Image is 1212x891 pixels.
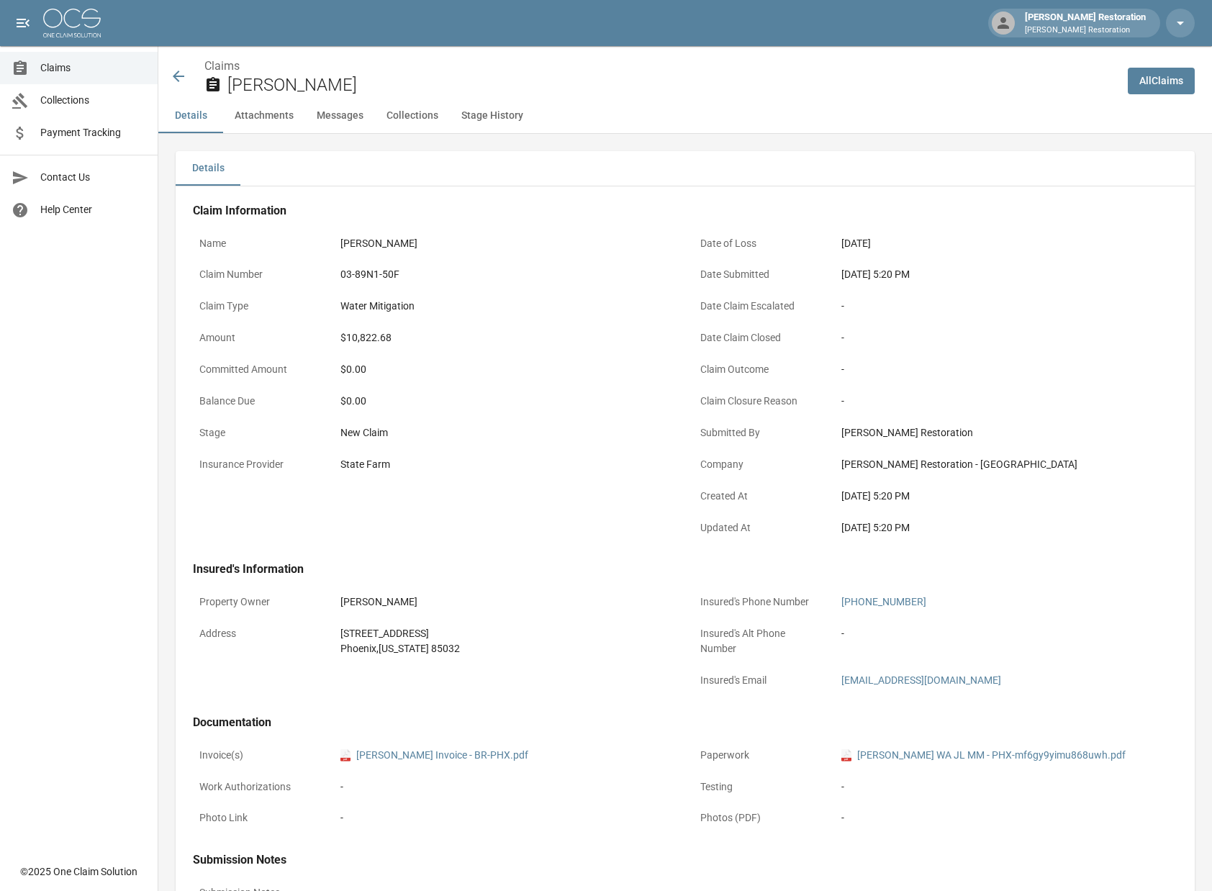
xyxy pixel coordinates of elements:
div: [DATE] 5:20 PM [841,267,1171,282]
button: Attachments [223,99,305,133]
div: - [340,810,343,826]
span: Contact Us [40,170,146,185]
h2: [PERSON_NAME] [227,75,1116,96]
button: Stage History [450,99,535,133]
p: Claim Number [193,261,322,289]
div: - [841,330,1171,345]
p: Stage [193,419,322,447]
div: $0.00 [340,362,670,377]
div: [PERSON_NAME] [340,236,417,251]
p: Date Claim Escalated [694,292,823,320]
p: Work Authorizations [193,773,322,801]
div: - [841,362,1171,377]
a: [EMAIL_ADDRESS][DOMAIN_NAME] [841,674,1001,686]
div: New Claim [340,425,670,440]
p: Date of Loss [694,230,823,258]
div: State Farm [340,457,390,472]
p: Updated At [694,514,823,542]
div: © 2025 One Claim Solution [20,864,137,879]
div: [DATE] 5:20 PM [841,520,1171,535]
div: [PERSON_NAME] Restoration [841,425,1171,440]
a: pdf[PERSON_NAME] Invoice - BR-PHX.pdf [340,748,528,763]
p: Committed Amount [193,356,322,384]
div: [PERSON_NAME] Restoration [1019,10,1152,36]
div: - [340,779,670,795]
h4: Submission Notes [193,853,1177,867]
p: Insurance Provider [193,451,322,479]
p: Name [193,230,322,258]
button: Collections [375,99,450,133]
div: 03-89N1-50F [340,267,399,282]
div: [PERSON_NAME] [340,594,417,610]
div: - [841,626,844,641]
p: Claim Closure Reason [694,387,823,415]
p: Insured's Phone Number [694,588,823,616]
p: Property Owner [193,588,322,616]
span: Claims [40,60,146,76]
p: Invoice(s) [193,741,322,769]
button: Messages [305,99,375,133]
div: anchor tabs [158,99,1212,133]
div: $10,822.68 [340,330,392,345]
p: Address [193,620,322,648]
nav: breadcrumb [204,58,1116,75]
p: Insured's Alt Phone Number [694,620,823,663]
p: Date Claim Closed [694,324,823,352]
a: AllClaims [1128,68,1195,94]
div: [DATE] 5:20 PM [841,489,1171,504]
div: Water Mitigation [340,299,415,314]
a: [PHONE_NUMBER] [841,596,926,607]
p: Created At [694,482,823,510]
button: Details [158,99,223,133]
p: Submitted By [694,419,823,447]
h4: Insured's Information [193,562,1177,576]
p: Amount [193,324,322,352]
p: Balance Due [193,387,322,415]
div: - [841,779,1171,795]
span: Help Center [40,202,146,217]
h4: Documentation [193,715,1177,730]
p: Paperwork [694,741,823,769]
p: Claim Type [193,292,322,320]
div: - [841,299,1171,314]
a: pdf[PERSON_NAME] WA JL MM - PHX-mf6gy9yimu868uwh.pdf [841,748,1126,763]
div: $0.00 [340,394,670,409]
p: Testing [694,773,823,801]
p: Insured's Email [694,666,823,695]
p: Photos (PDF) [694,804,823,832]
div: - [841,810,1171,826]
div: [PERSON_NAME] Restoration - [GEOGRAPHIC_DATA] [841,457,1171,472]
div: [DATE] [841,236,871,251]
div: Phoenix , [US_STATE] 85032 [340,641,460,656]
button: Details [176,151,240,186]
a: Claims [204,59,240,73]
p: [PERSON_NAME] Restoration [1025,24,1146,37]
span: Payment Tracking [40,125,146,140]
p: Photo Link [193,804,322,832]
span: Collections [40,93,146,108]
div: - [841,394,1171,409]
p: Claim Outcome [694,356,823,384]
div: [STREET_ADDRESS] [340,626,460,641]
img: ocs-logo-white-transparent.png [43,9,101,37]
h4: Claim Information [193,204,1177,218]
p: Date Submitted [694,261,823,289]
button: open drawer [9,9,37,37]
div: details tabs [176,151,1195,186]
p: Company [694,451,823,479]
